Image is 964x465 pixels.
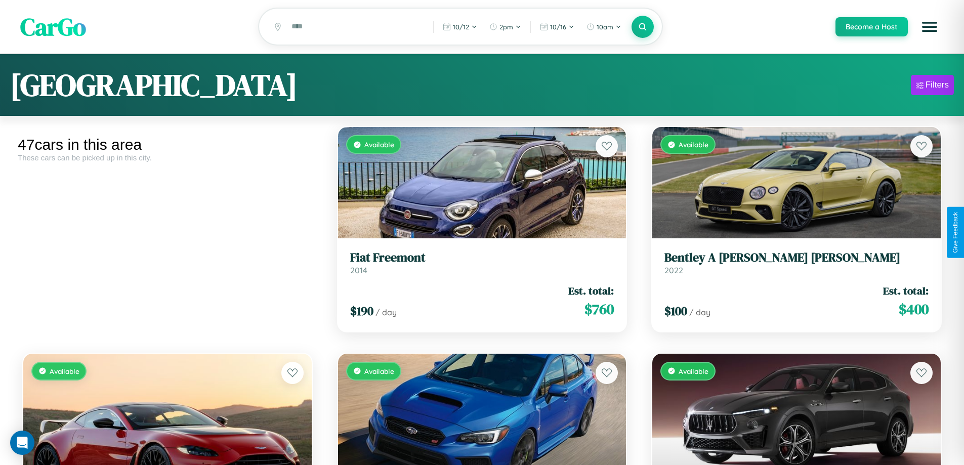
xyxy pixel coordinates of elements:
span: Est. total: [883,283,929,298]
div: Filters [926,80,949,90]
span: Available [50,367,79,375]
span: 2pm [499,23,513,31]
button: 2pm [484,19,526,35]
span: Est. total: [568,283,614,298]
button: Become a Host [835,17,908,36]
span: $ 190 [350,303,373,319]
span: Available [679,140,708,149]
h3: Bentley A [PERSON_NAME] [PERSON_NAME] [664,250,929,265]
span: 10 / 12 [453,23,469,31]
div: Give Feedback [952,212,959,253]
span: 10 / 16 [550,23,566,31]
h3: Fiat Freemont [350,250,614,265]
span: $ 760 [584,299,614,319]
h1: [GEOGRAPHIC_DATA] [10,64,298,106]
span: $ 100 [664,303,687,319]
button: Open menu [915,13,944,41]
button: 10/12 [438,19,482,35]
button: 10/16 [535,19,579,35]
span: Available [679,367,708,375]
button: Filters [911,75,954,95]
span: / day [689,307,710,317]
span: Available [364,367,394,375]
span: / day [375,307,397,317]
span: 2014 [350,265,367,275]
div: 47 cars in this area [18,136,317,153]
span: Available [364,140,394,149]
button: 10am [581,19,626,35]
span: $ 400 [899,299,929,319]
span: CarGo [20,10,86,44]
div: Open Intercom Messenger [10,431,34,455]
div: These cars can be picked up in this city. [18,153,317,162]
a: Bentley A [PERSON_NAME] [PERSON_NAME]2022 [664,250,929,275]
span: 2022 [664,265,683,275]
a: Fiat Freemont2014 [350,250,614,275]
span: 10am [597,23,613,31]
